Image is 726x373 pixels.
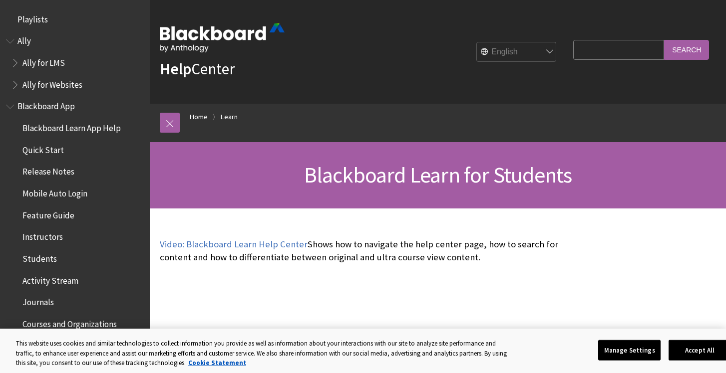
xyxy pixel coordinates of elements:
input: Search [664,40,709,59]
span: Playlists [17,11,48,24]
a: More information about your privacy, opens in a new tab [188,359,246,367]
span: Quick Start [22,142,64,155]
img: Blackboard by Anthology [160,23,285,52]
span: Instructors [22,229,63,242]
span: Ally [17,33,31,46]
span: Students [22,250,57,264]
a: HelpCenter [160,59,235,79]
p: Shows how to navigate the help center page, how to search for content and how to differentiate be... [160,238,568,264]
span: Feature Guide [22,207,74,220]
span: Activity Stream [22,272,78,286]
span: Mobile Auto Login [22,185,87,198]
span: Release Notes [22,164,74,177]
a: Video: Blackboard Learn Help Center [160,238,308,250]
nav: Book outline for Playlists [6,11,144,28]
button: Manage Settings [598,340,661,361]
span: Courses and Organizations [22,316,117,329]
span: Ally for Websites [22,76,82,90]
nav: Book outline for Anthology Ally Help [6,33,144,93]
a: Home [190,111,208,123]
a: Learn [221,111,238,123]
span: Ally for LMS [22,54,65,68]
span: Blackboard Learn App Help [22,120,121,133]
span: Blackboard Learn for Students [304,161,572,188]
select: Site Language Selector [477,42,557,62]
span: Blackboard App [17,98,75,112]
div: This website uses cookies and similar technologies to collect information you provide as well as ... [16,339,508,368]
span: Journals [22,294,54,308]
strong: Help [160,59,191,79]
